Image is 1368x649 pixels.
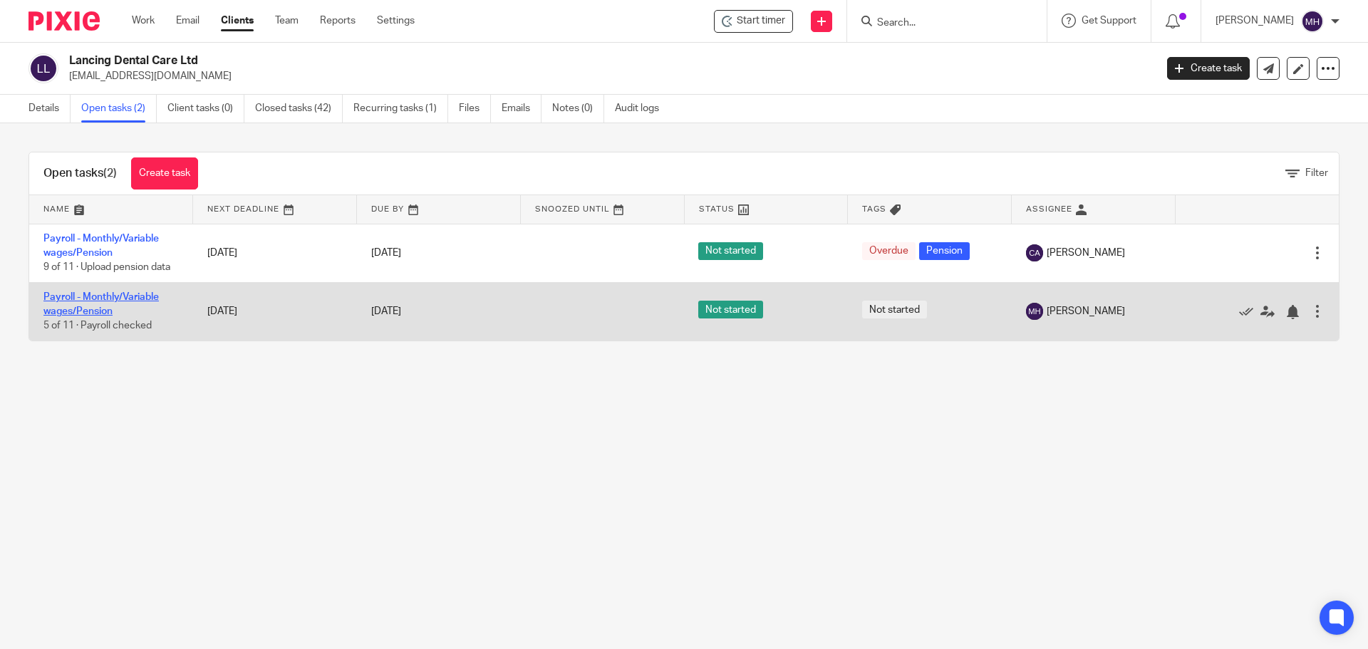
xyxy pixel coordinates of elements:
[1301,10,1324,33] img: svg%3E
[1239,304,1260,318] a: Mark as done
[459,95,491,123] a: Files
[275,14,299,28] a: Team
[320,14,356,28] a: Reports
[43,292,159,316] a: Payroll - Monthly/Variable wages/Pension
[167,95,244,123] a: Client tasks (0)
[28,11,100,31] img: Pixie
[698,242,763,260] span: Not started
[131,157,198,189] a: Create task
[862,301,927,318] span: Not started
[1167,57,1250,80] a: Create task
[377,14,415,28] a: Settings
[876,17,1004,30] input: Search
[132,14,155,28] a: Work
[193,282,357,341] td: [DATE]
[615,95,670,123] a: Audit logs
[28,95,71,123] a: Details
[176,14,199,28] a: Email
[103,167,117,179] span: (2)
[353,95,448,123] a: Recurring tasks (1)
[919,242,970,260] span: Pension
[1047,246,1125,260] span: [PERSON_NAME]
[535,205,610,213] span: Snoozed Until
[502,95,541,123] a: Emails
[714,10,793,33] div: Lancing Dental Care Ltd
[28,53,58,83] img: svg%3E
[371,248,401,258] span: [DATE]
[1216,14,1294,28] p: [PERSON_NAME]
[737,14,785,28] span: Start timer
[1047,304,1125,318] span: [PERSON_NAME]
[1082,16,1136,26] span: Get Support
[1305,168,1328,178] span: Filter
[43,234,159,258] a: Payroll - Monthly/Variable wages/Pension
[699,205,735,213] span: Status
[1026,303,1043,320] img: svg%3E
[221,14,254,28] a: Clients
[43,262,170,272] span: 9 of 11 · Upload pension data
[552,95,604,123] a: Notes (0)
[69,53,931,68] h2: Lancing Dental Care Ltd
[371,306,401,316] span: [DATE]
[193,224,357,282] td: [DATE]
[69,69,1146,83] p: [EMAIL_ADDRESS][DOMAIN_NAME]
[255,95,343,123] a: Closed tasks (42)
[862,205,886,213] span: Tags
[862,242,916,260] span: Overdue
[81,95,157,123] a: Open tasks (2)
[1026,244,1043,261] img: svg%3E
[43,166,117,181] h1: Open tasks
[43,321,152,331] span: 5 of 11 · Payroll checked
[698,301,763,318] span: Not started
